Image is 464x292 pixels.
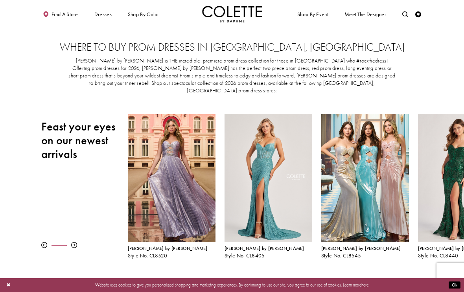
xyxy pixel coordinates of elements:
div: Colette by Daphne Style No. CL8405 [220,110,317,263]
a: Toggle search [401,6,410,22]
a: Visit Colette by Daphne Style No. CL8520 Page [128,114,215,242]
div: Colette by Daphne Style No. CL8520 [123,110,220,263]
span: Shop By Event [297,11,328,17]
span: Find a store [52,11,78,17]
span: [PERSON_NAME] by [PERSON_NAME] [225,245,304,252]
a: here [361,282,368,288]
a: Find a store [41,6,79,22]
span: Shop By Event [296,6,330,22]
span: Dresses [93,6,113,22]
span: Dresses [94,11,112,17]
span: Shop by color [126,6,160,22]
h2: Feast your eyes on our newest arrivals [41,120,119,161]
span: Style No. CL8440 [418,252,458,259]
a: Meet the designer [343,6,388,22]
div: Colette by Daphne Style No. CL8545 [321,246,409,259]
a: Visit Colette by Daphne Style No. CL8405 Page [225,114,312,242]
img: Colette by Daphne [202,6,262,22]
span: Style No. CL8405 [225,252,265,259]
button: Submit Dialog [449,281,460,289]
h2: Where to buy prom dresses in [GEOGRAPHIC_DATA], [GEOGRAPHIC_DATA] [53,41,411,53]
p: Website uses cookies to give you personalized shopping and marketing experiences. By continuing t... [43,281,421,289]
button: Close Dialog [4,280,13,290]
div: Colette by Daphne Style No. CL8545 [317,110,413,263]
span: Style No. CL8545 [321,252,361,259]
div: Colette by Daphne Style No. CL8405 [225,246,312,259]
span: [PERSON_NAME] by [PERSON_NAME] [321,245,401,252]
span: [PERSON_NAME] by [PERSON_NAME] [128,245,208,252]
div: Colette by Daphne Style No. CL8520 [128,246,215,259]
span: Shop by color [128,11,159,17]
a: Visit Home Page [202,6,262,22]
a: Check Wishlist [414,6,423,22]
a: Visit Colette by Daphne Style No. CL8545 Page [321,114,409,242]
span: Style No. CL8520 [128,252,168,259]
p: [PERSON_NAME] by [PERSON_NAME] is THE incredible, premiere prom dress collection for those in [GE... [68,57,397,95]
span: Meet the designer [344,11,386,17]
